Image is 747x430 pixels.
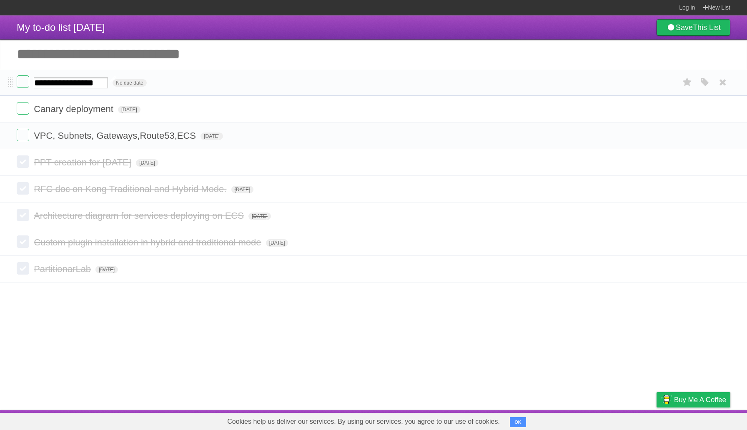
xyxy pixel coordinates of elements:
span: No due date [113,79,146,87]
span: PPT creation for [DATE] [34,157,133,167]
a: Suggest a feature [678,412,730,428]
label: Done [17,129,29,141]
label: Done [17,182,29,195]
label: Done [17,75,29,88]
span: VPC, Subnets, Gateways,Route53,ECS [34,130,198,141]
span: [DATE] [231,186,254,193]
label: Done [17,209,29,221]
span: [DATE] [201,132,223,140]
span: [DATE] [95,266,118,273]
span: Custom plugin installation in hybrid and traditional mode [34,237,263,247]
span: [DATE] [266,239,288,247]
span: [DATE] [136,159,158,167]
img: Buy me a coffee [661,392,672,407]
label: Star task [679,75,695,89]
b: This List [693,23,721,32]
span: [DATE] [248,212,271,220]
span: Architecture diagram for services deploying on ECS [34,210,246,221]
a: SaveThis List [657,19,730,36]
a: Terms [617,412,636,428]
a: Privacy [646,412,667,428]
span: My to-do list [DATE] [17,22,105,33]
span: Buy me a coffee [674,392,726,407]
label: Done [17,102,29,115]
a: Buy me a coffee [657,392,730,407]
a: Developers [573,412,607,428]
button: OK [510,417,526,427]
a: About [546,412,563,428]
label: Done [17,155,29,168]
span: Canary deployment [34,104,115,114]
span: RFC doc on Kong Traditional and Hybrid Mode. [34,184,228,194]
label: Done [17,235,29,248]
span: Cookies help us deliver our services. By using our services, you agree to our use of cookies. [219,413,508,430]
span: [DATE] [118,106,140,113]
label: Done [17,262,29,275]
span: PartitionarLab [34,264,93,274]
